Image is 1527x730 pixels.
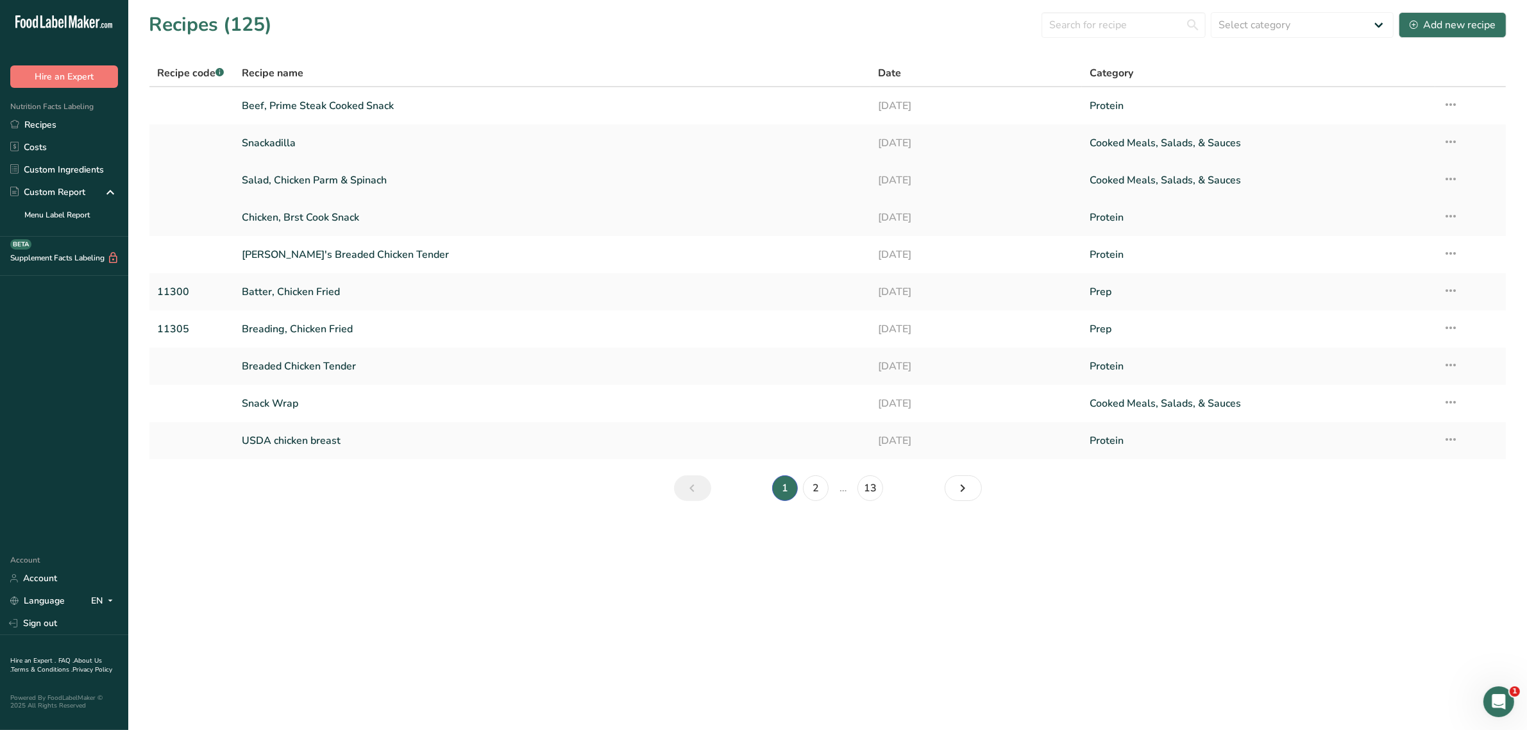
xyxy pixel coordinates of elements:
[242,278,862,305] a: Batter, Chicken Fried
[1483,686,1514,717] iframe: Intercom live chat
[1399,12,1506,38] button: Add new recipe
[157,66,224,80] span: Recipe code
[878,167,1074,194] a: [DATE]
[1090,353,1428,380] a: Protein
[58,656,74,665] a: FAQ .
[878,204,1074,231] a: [DATE]
[242,390,862,417] a: Snack Wrap
[878,130,1074,157] a: [DATE]
[674,475,711,501] a: Previous page
[1090,167,1428,194] a: Cooked Meals, Salads, & Sauces
[242,65,303,81] span: Recipe name
[878,316,1074,343] a: [DATE]
[10,656,56,665] a: Hire an Expert .
[857,475,883,501] a: Page 13.
[242,204,862,231] a: Chicken, Brst Cook Snack
[1090,316,1428,343] a: Prep
[149,10,272,39] h1: Recipes (125)
[242,92,862,119] a: Beef, Prime Steak Cooked Snack
[157,316,226,343] a: 11305
[157,278,226,305] a: 11300
[10,185,85,199] div: Custom Report
[878,65,901,81] span: Date
[11,665,72,674] a: Terms & Conditions .
[878,390,1074,417] a: [DATE]
[1410,17,1496,33] div: Add new recipe
[878,353,1074,380] a: [DATE]
[242,427,862,454] a: USDA chicken breast
[242,353,862,380] a: Breaded Chicken Tender
[1042,12,1206,38] input: Search for recipe
[10,65,118,88] button: Hire an Expert
[10,590,65,612] a: Language
[1090,427,1428,454] a: Protein
[1090,92,1428,119] a: Protein
[242,130,862,157] a: Snackadilla
[878,241,1074,268] a: [DATE]
[91,593,118,609] div: EN
[1090,130,1428,157] a: Cooked Meals, Salads, & Sauces
[242,241,862,268] a: [PERSON_NAME]'s Breaded Chicken Tender
[1510,686,1520,697] span: 1
[10,239,31,250] div: BETA
[878,427,1074,454] a: [DATE]
[10,694,118,709] div: Powered By FoodLabelMaker © 2025 All Rights Reserved
[945,475,982,501] a: Next page
[10,656,102,674] a: About Us .
[1090,278,1428,305] a: Prep
[803,475,829,501] a: Page 2.
[1090,390,1428,417] a: Cooked Meals, Salads, & Sauces
[242,167,862,194] a: Salad, Chicken Parm & Spinach
[72,665,112,674] a: Privacy Policy
[1090,241,1428,268] a: Protein
[1090,204,1428,231] a: Protein
[878,92,1074,119] a: [DATE]
[1090,65,1133,81] span: Category
[242,316,862,343] a: Breading, Chicken Fried
[878,278,1074,305] a: [DATE]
